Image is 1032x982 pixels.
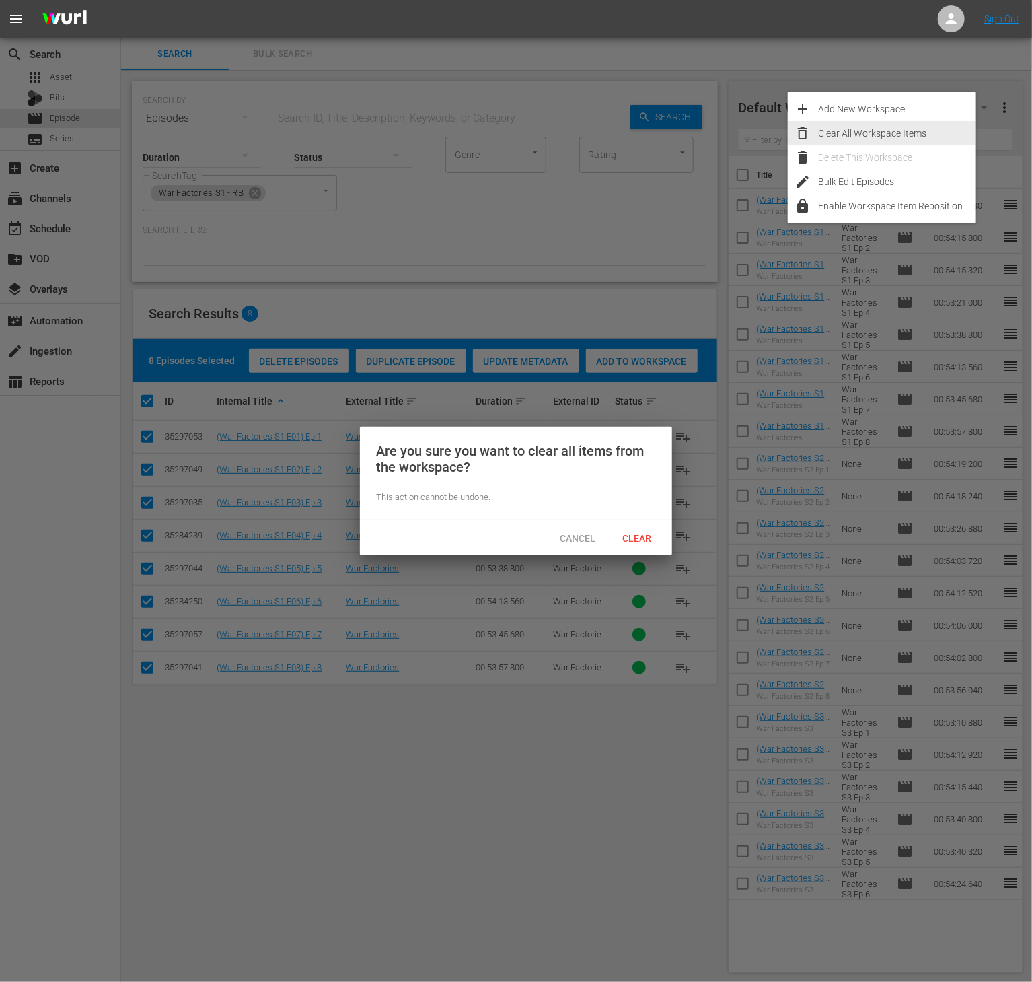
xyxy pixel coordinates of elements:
[612,533,663,544] span: Clear
[376,491,656,504] div: This action cannot be undone.
[818,145,976,170] div: Delete This Workspace
[548,526,607,550] button: Cancel
[795,174,811,190] span: edit
[32,3,97,35] img: ans4CAIJ8jUAAAAAAAAAAAAAAAAAAAAAAAAgQb4GAAAAAAAAAAAAAAAAAAAAAAAAJMjXAAAAAAAAAAAAAAAAAAAAAAAAgAT5G...
[550,533,607,544] span: Cancel
[818,170,976,194] div: Bulk Edit Episodes
[818,97,976,121] div: Add New Workspace
[818,121,976,145] div: Clear All Workspace Items
[376,443,656,475] div: Are you sure you want to clear all items from the workspace?
[795,198,811,214] span: lock
[795,149,811,166] span: delete
[795,101,811,117] span: add
[984,13,1019,24] a: Sign Out
[818,194,976,218] div: Enable Workspace Item Reposition
[8,11,24,27] span: menu
[607,526,667,550] button: Clear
